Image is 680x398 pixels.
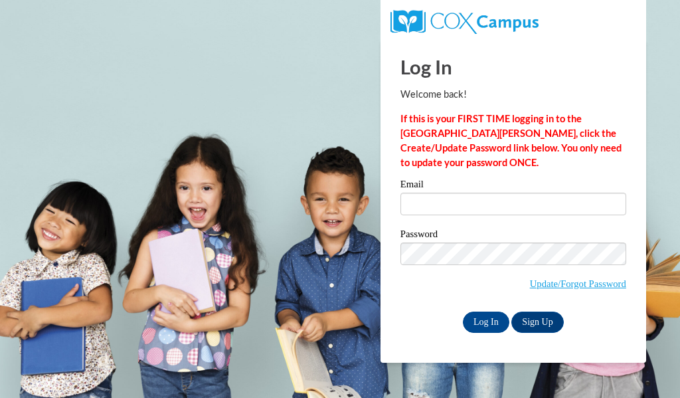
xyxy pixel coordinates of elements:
a: COX Campus [390,15,539,27]
a: Sign Up [511,312,563,333]
input: Log In [463,312,509,333]
strong: If this is your FIRST TIME logging in to the [GEOGRAPHIC_DATA][PERSON_NAME], click the Create/Upd... [400,113,622,168]
label: Email [400,179,626,193]
a: Update/Forgot Password [530,278,626,289]
p: Welcome back! [400,87,626,102]
label: Password [400,229,626,243]
h1: Log In [400,53,626,80]
img: COX Campus [390,10,539,34]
